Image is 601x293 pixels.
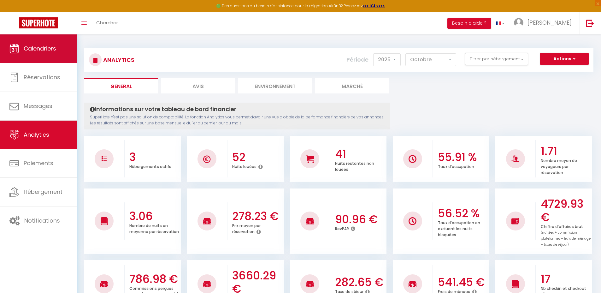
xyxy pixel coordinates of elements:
[514,18,523,27] img: ...
[90,106,384,113] h4: Informations sur votre tableau de bord financier
[438,219,480,237] p: Taux d'occupation en excluant les nuits bloquées
[24,131,49,139] span: Analytics
[238,78,312,93] li: Environnement
[335,276,385,289] h3: 282.65 €
[335,159,374,172] p: Nuits restantes non louées
[24,73,60,81] span: Réservations
[19,17,58,28] img: Super Booking
[24,217,60,224] span: Notifications
[129,272,180,286] h3: 786.98 €
[232,210,282,223] h3: 278.23 €
[438,207,488,220] h3: 56.52 %
[511,217,519,225] img: NO IMAGE
[541,272,591,286] h3: 17
[24,188,62,196] span: Hébergement
[447,18,491,29] button: Besoin d'aide ?
[438,151,488,164] h3: 55.91 %
[91,12,123,34] a: Chercher
[541,284,586,291] p: Nb checkin et checkout
[24,102,52,110] span: Messages
[540,53,589,65] button: Actions
[335,225,349,231] p: RevPAR
[96,19,118,26] span: Chercher
[541,230,591,247] span: (nuitées + commission plateformes + frais de ménage + taxes de séjour)
[586,19,594,27] img: logout
[129,210,180,223] h3: 3.06
[102,53,134,67] h3: Analytics
[129,163,171,169] p: Hébergements actifs
[84,78,158,93] li: General
[541,223,591,247] p: Chiffre d'affaires brut
[90,114,384,126] p: SuperHote n'est pas une solution de comptabilité. La fonction Analytics vous permet d'avoir une v...
[465,53,528,65] button: Filtrer par hébergement
[24,45,56,52] span: Calendriers
[509,12,580,34] a: ... [PERSON_NAME]
[161,78,235,93] li: Avis
[129,151,180,164] h3: 3
[438,163,474,169] p: Taux d'occupation
[409,217,416,225] img: NO IMAGE
[24,159,53,167] span: Paiements
[363,3,385,9] a: >>> ICI <<<<
[541,197,591,224] h3: 4729.93 €
[232,163,256,169] p: Nuits louées
[541,145,591,158] h3: 1.71
[335,147,385,161] h3: 41
[129,222,179,234] p: Nombre de nuits en moyenne par réservation
[232,151,282,164] h3: 52
[438,276,488,289] h3: 541.45 €
[335,213,385,226] h3: 90.96 €
[102,156,107,161] img: NO IMAGE
[315,78,389,93] li: Marché
[346,53,368,67] label: Période
[527,19,572,27] span: [PERSON_NAME]
[541,157,577,175] p: Nombre moyen de voyageurs par réservation
[232,222,261,234] p: Prix moyen par réservation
